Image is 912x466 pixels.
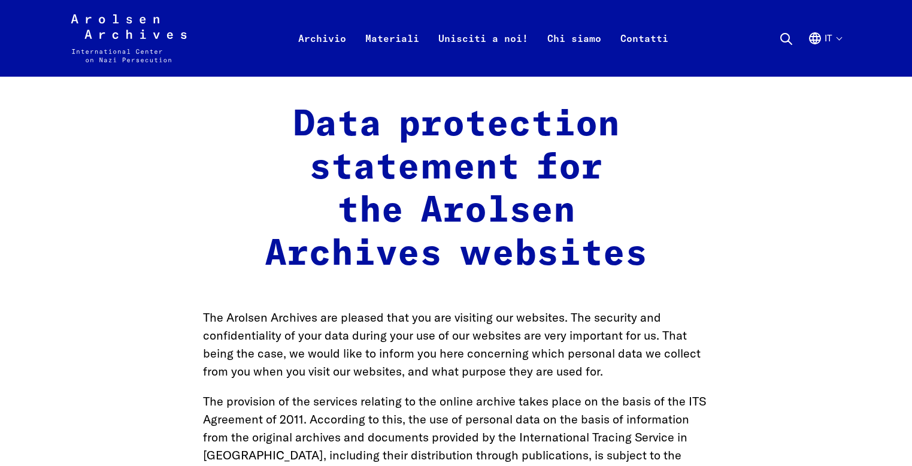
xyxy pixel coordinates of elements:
strong: Data protection statement for the Arolsen Archives websites [265,107,647,273]
a: Contatti [611,29,678,77]
a: Chi siamo [538,29,611,77]
p: The Arolsen Archives are pleased that you are visiting our websites. The security and confidentia... [203,308,710,380]
a: Materiali [356,29,429,77]
a: Unisciti a noi! [429,29,538,77]
nav: Primaria [289,14,678,62]
a: Archivio [289,29,356,77]
button: Italiano, selezione lingua [808,31,841,74]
